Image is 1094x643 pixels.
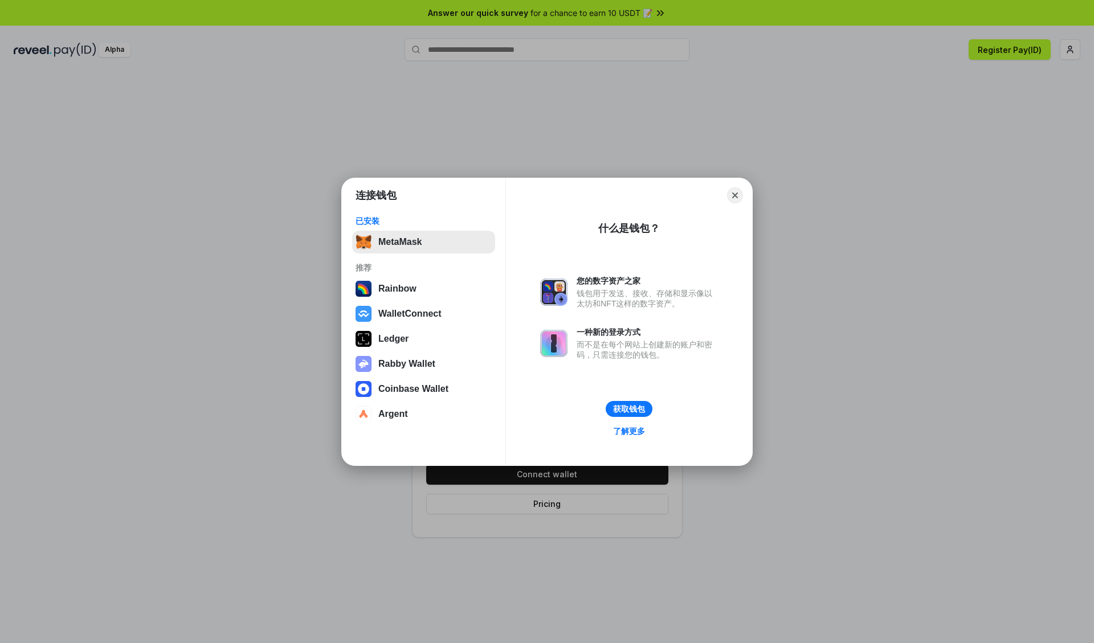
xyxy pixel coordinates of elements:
[352,231,495,253] button: MetaMask
[378,334,409,344] div: Ledger
[540,330,568,357] img: svg+xml,%3Csvg%20xmlns%3D%22http%3A%2F%2Fwww.w3.org%2F2000%2Fsvg%22%20fill%3D%22none%22%20viewBox...
[356,331,372,347] img: svg+xml,%3Csvg%20xmlns%3D%22http%3A%2F%2Fwww.w3.org%2F2000%2Fsvg%22%20width%3D%2228%22%20height%3...
[540,279,568,306] img: svg+xml,%3Csvg%20xmlns%3D%22http%3A%2F%2Fwww.w3.org%2F2000%2Fsvg%22%20fill%3D%22none%22%20viewBox...
[727,187,743,203] button: Close
[613,404,645,414] div: 获取钱包
[356,381,372,397] img: svg+xml,%3Csvg%20width%3D%2228%22%20height%3D%2228%22%20viewBox%3D%220%200%2028%2028%22%20fill%3D...
[356,281,372,297] img: svg+xml,%3Csvg%20width%3D%22120%22%20height%3D%22120%22%20viewBox%3D%220%200%20120%20120%22%20fil...
[577,288,718,309] div: 钱包用于发送、接收、存储和显示像以太坊和NFT这样的数字资产。
[378,409,408,419] div: Argent
[352,403,495,425] button: Argent
[378,359,435,369] div: Rabby Wallet
[606,424,652,439] a: 了解更多
[356,234,372,250] img: svg+xml,%3Csvg%20fill%3D%22none%22%20height%3D%2233%22%20viewBox%3D%220%200%2035%2033%22%20width%...
[613,426,645,436] div: 了解更多
[352,353,495,375] button: Rabby Wallet
[356,356,372,372] img: svg+xml,%3Csvg%20xmlns%3D%22http%3A%2F%2Fwww.w3.org%2F2000%2Fsvg%22%20fill%3D%22none%22%20viewBox...
[378,284,417,294] div: Rainbow
[352,277,495,300] button: Rainbow
[352,302,495,325] button: WalletConnect
[378,309,442,319] div: WalletConnect
[577,339,718,360] div: 而不是在每个网站上创建新的账户和密码，只需连接您的钱包。
[598,222,660,235] div: 什么是钱包？
[378,237,422,247] div: MetaMask
[352,327,495,350] button: Ledger
[356,306,372,322] img: svg+xml,%3Csvg%20width%3D%2228%22%20height%3D%2228%22%20viewBox%3D%220%200%2028%2028%22%20fill%3D...
[356,263,492,273] div: 推荐
[352,378,495,400] button: Coinbase Wallet
[577,327,718,337] div: 一种新的登录方式
[356,216,492,226] div: 已安装
[577,276,718,286] div: 您的数字资产之家
[356,189,397,202] h1: 连接钱包
[606,401,652,417] button: 获取钱包
[378,384,448,394] div: Coinbase Wallet
[356,406,372,422] img: svg+xml,%3Csvg%20width%3D%2228%22%20height%3D%2228%22%20viewBox%3D%220%200%2028%2028%22%20fill%3D...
